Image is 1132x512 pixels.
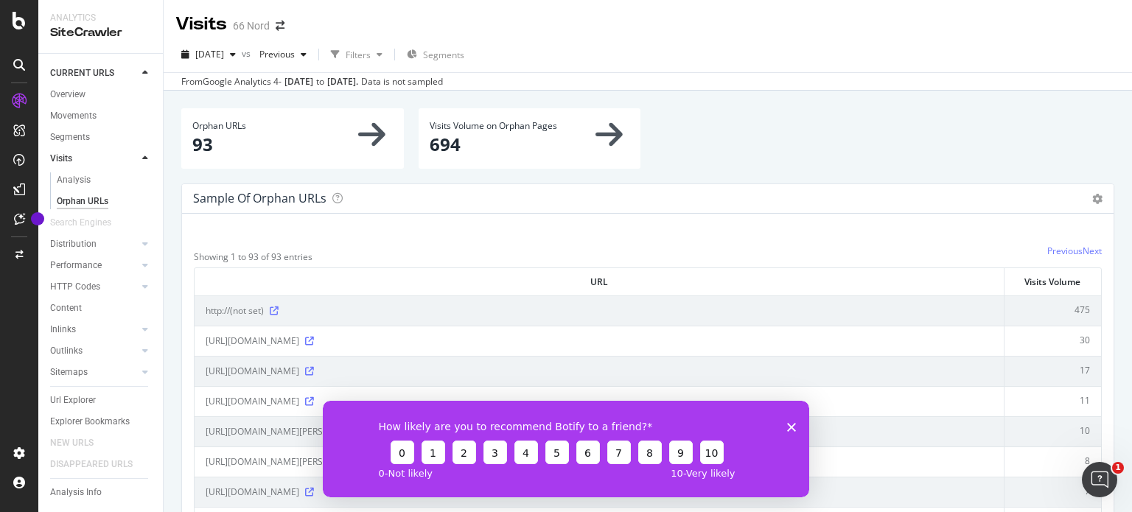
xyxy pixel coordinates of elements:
[50,24,151,41] div: SiteCrawler
[50,414,130,429] div: Explorer Bookmarks
[50,414,153,429] a: Explorer Bookmarks
[50,322,138,337] a: Inlinks
[206,394,299,409] span: [URL][DOMAIN_NAME]
[1005,326,1101,356] td: 30
[430,132,630,157] p: 694
[192,132,393,157] p: 93
[206,455,368,469] span: [URL][DOMAIN_NAME][PERSON_NAME]
[50,279,100,295] div: HTTP Codes
[50,151,138,166] a: Visits
[50,457,133,472] div: DISAPPEARED URLS
[50,393,153,408] a: Url Explorer
[1083,245,1102,257] a: Next
[50,343,138,359] a: Outlinks
[57,194,153,209] a: Orphan URLs
[50,236,138,252] a: Distribution
[323,401,809,497] iframe: Enquête de Botify
[284,75,313,88] div: [DATE]
[50,322,76,337] div: Inlinks
[270,306,279,315] a: Visit Online Page
[57,172,91,188] div: Analysis
[327,75,358,88] div: [DATE] .
[206,334,299,348] span: [URL][DOMAIN_NAME]
[50,435,94,451] div: NEW URLS
[305,337,314,346] a: Visit Online Page
[346,49,371,61] div: Filters
[50,279,138,295] a: HTTP Codes
[50,457,147,472] a: DISAPPEARED URLS
[1005,386,1101,416] td: 11
[195,48,224,60] span: 2025 Sep. 23rd
[305,488,314,497] a: Visit Online Page
[57,194,108,209] div: Orphan URLs
[242,47,254,60] span: vs
[254,43,312,66] button: Previous
[50,108,97,124] div: Movements
[1092,194,1103,204] i: Options
[1005,295,1101,326] td: 475
[1005,477,1101,507] td: 7
[206,364,299,379] span: [URL][DOMAIN_NAME]
[194,245,312,263] div: Showing 1 to 93 of 93 entries
[206,485,299,499] span: [URL][DOMAIN_NAME]
[206,304,264,318] span: http://(not set)
[50,485,102,500] div: Analysis Info
[50,393,96,408] div: Url Explorer
[181,75,443,88] div: From Google Analytics 4 - to Data is not sampled
[50,258,138,273] a: Performance
[175,12,227,37] div: Visits
[1047,245,1083,257] a: Previous
[50,435,108,451] a: NEW URLS
[50,343,83,359] div: Outlinks
[325,43,388,66] button: Filters
[1005,356,1101,386] td: 17
[50,87,85,102] div: Overview
[423,49,464,61] span: Segments
[192,119,246,132] span: Orphan URLs
[305,397,314,406] a: Visit Online Page
[305,367,314,376] a: Visit Online Page
[50,108,153,124] a: Movements
[254,48,295,60] span: Previous
[50,87,153,102] a: Overview
[50,301,153,316] a: Content
[430,119,557,132] span: Visits Volume on Orphan Pages
[1005,416,1101,446] td: 10
[50,151,72,166] div: Visits
[50,215,111,231] div: Search Engines
[1005,446,1101,477] td: 8
[50,236,97,252] div: Distribution
[206,424,368,439] span: [URL][DOMAIN_NAME][PERSON_NAME]
[50,130,90,145] div: Segments
[50,301,82,316] div: Content
[50,215,126,231] a: Search Engines
[50,12,151,24] div: Analytics
[276,21,284,31] div: arrow-right-arrow-left
[1112,462,1124,474] span: 1
[193,189,326,208] h4: Sample of orphan URLs
[401,43,470,66] button: Segments
[57,172,153,188] a: Analysis
[1082,462,1117,497] iframe: Intercom live chat
[50,485,153,500] a: Analysis Info
[233,18,270,33] div: 66 Nord
[50,258,102,273] div: Performance
[50,365,138,380] a: Sitemaps
[1005,268,1101,295] th: Visits Volume
[50,130,153,145] a: Segments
